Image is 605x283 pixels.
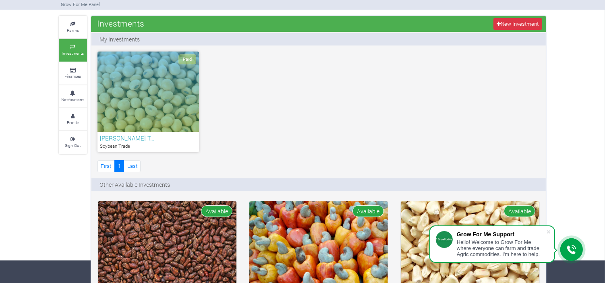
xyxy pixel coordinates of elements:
small: Investments [62,50,84,56]
a: Paid [PERSON_NAME] T… Soybean Trade [97,52,199,152]
nav: Page Navigation [97,160,141,172]
span: Available [352,205,384,217]
a: New Investment [493,18,542,30]
small: Finances [65,73,81,79]
div: Hello! Welcome to Grow For Me where everyone can farm and trade Agric commodities. I'm here to help. [457,239,546,257]
a: Farms [59,16,87,38]
span: Available [201,205,232,217]
a: 1 [114,160,124,172]
small: Sign Out [65,143,81,148]
small: Notifications [62,97,85,102]
small: Grow For Me Panel [61,1,100,7]
div: Grow For Me Support [457,231,546,238]
a: Notifications [59,85,87,107]
a: Profile [59,108,87,130]
a: Last [124,160,141,172]
small: Profile [67,120,79,125]
p: My Investments [99,35,140,43]
small: Farms [67,27,79,33]
span: Available [504,205,535,217]
a: Investments [59,39,87,61]
p: Other Available Investments [99,180,170,189]
p: Soybean Trade [100,143,197,150]
h6: [PERSON_NAME] T… [100,134,197,142]
a: Finances [59,62,87,85]
span: Investments [95,15,146,31]
a: First [97,160,115,172]
span: Paid [178,54,196,64]
a: Sign Out [59,131,87,153]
